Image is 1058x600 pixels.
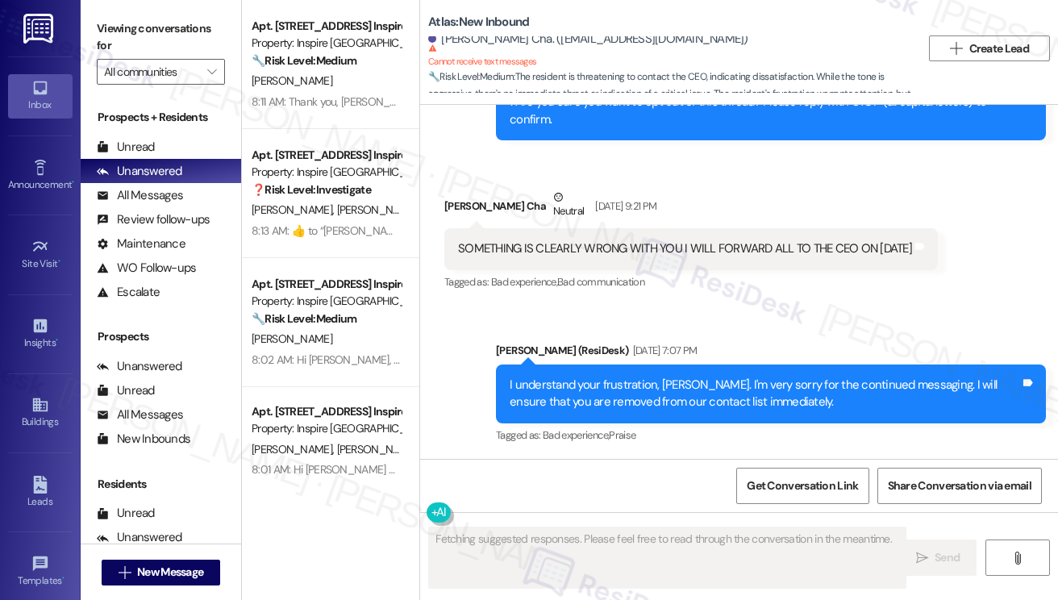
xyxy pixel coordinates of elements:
[252,53,356,68] strong: 🔧 Risk Level: Medium
[8,471,73,515] a: Leads
[428,69,921,120] span: : The resident is threatening to contact the CEO, indicating dissatisfaction. While the tone is a...
[97,211,210,228] div: Review follow-ups
[252,164,401,181] div: Property: Inspire [GEOGRAPHIC_DATA]
[969,40,1029,57] span: Create Lead
[97,260,196,277] div: WO Follow-ups
[97,187,183,204] div: All Messages
[81,109,241,126] div: Prospects + Residents
[747,477,858,494] span: Get Conversation Link
[550,189,587,223] div: Neutral
[629,342,698,359] div: [DATE] 7:07 PM
[337,202,423,217] span: [PERSON_NAME]
[137,564,203,581] span: New Message
[97,529,182,546] div: Unanswered
[252,442,337,456] span: [PERSON_NAME]
[97,284,160,301] div: Escalate
[252,147,401,164] div: Apt. [STREET_ADDRESS] Inspire Homes [GEOGRAPHIC_DATA]
[97,139,155,156] div: Unread
[81,328,241,345] div: Prospects
[207,65,216,78] i: 
[929,35,1050,61] button: Create Lead
[8,233,73,277] a: Site Visit •
[428,70,514,83] strong: 🔧 Risk Level: Medium
[97,16,225,59] label: Viewing conversations for
[888,477,1031,494] span: Share Conversation via email
[458,240,912,257] div: SOMETHING IS CLEARLY WRONG WITH YOU I WILL FORWARD ALL TO THE CEO ON [DATE]
[252,331,332,346] span: [PERSON_NAME]
[916,552,928,565] i: 
[252,94,430,109] div: 8:11 AM: Thank you, [PERSON_NAME]!!!
[543,428,609,442] span: Bad experience ,
[496,423,1046,447] div: Tagged as:
[496,342,1046,365] div: [PERSON_NAME] (ResiDesk)
[428,31,748,48] div: [PERSON_NAME] Cha. ([EMAIL_ADDRESS][DOMAIN_NAME])
[252,276,401,293] div: Apt. [STREET_ADDRESS] Inspire Homes [GEOGRAPHIC_DATA]
[935,549,960,566] span: Send
[250,481,402,501] div: Archived on [DATE]
[337,442,418,456] span: [PERSON_NAME]
[428,44,536,67] sup: Cannot receive text messages
[252,73,332,88] span: [PERSON_NAME]
[97,382,155,399] div: Unread
[119,566,131,579] i: 
[8,391,73,435] a: Buildings
[252,403,401,420] div: Apt. [STREET_ADDRESS] Inspire Homes [GEOGRAPHIC_DATA]
[252,293,401,310] div: Property: Inspire [GEOGRAPHIC_DATA]
[899,540,977,576] button: Send
[444,270,938,294] div: Tagged as:
[510,377,1020,411] div: I understand your frustration, [PERSON_NAME]. I'm very sorry for the continued messaging. I will ...
[8,74,73,118] a: Inbox
[252,202,337,217] span: [PERSON_NAME]
[97,163,182,180] div: Unanswered
[557,275,644,289] span: Bad communication
[491,275,557,289] span: Bad experience ,
[56,335,58,346] span: •
[950,42,962,55] i: 
[62,573,65,584] span: •
[252,420,401,437] div: Property: Inspire [GEOGRAPHIC_DATA]
[81,476,241,493] div: Residents
[1011,552,1023,565] i: 
[97,406,183,423] div: All Messages
[8,312,73,356] a: Insights •
[252,311,356,326] strong: 🔧 Risk Level: Medium
[97,505,155,522] div: Unread
[72,177,74,188] span: •
[97,358,182,375] div: Unanswered
[104,59,199,85] input: All communities
[8,550,73,594] a: Templates •
[58,256,60,267] span: •
[428,14,529,31] b: Atlas: New Inbound
[97,235,185,252] div: Maintenance
[102,560,221,585] button: New Message
[252,35,401,52] div: Property: Inspire [GEOGRAPHIC_DATA]
[97,431,190,448] div: New Inbounds
[444,189,938,228] div: [PERSON_NAME] Cha
[736,468,868,504] button: Get Conversation Link
[609,428,635,442] span: Praise
[429,527,906,588] textarea: Fetching suggested responses. Please feel free to read through the conversation in the meantime.
[252,182,371,197] strong: ❓ Risk Level: Investigate
[877,468,1042,504] button: Share Conversation via email
[252,18,401,35] div: Apt. [STREET_ADDRESS] Inspire Homes [GEOGRAPHIC_DATA]
[23,14,56,44] img: ResiDesk Logo
[591,198,656,215] div: [DATE] 9:21 PM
